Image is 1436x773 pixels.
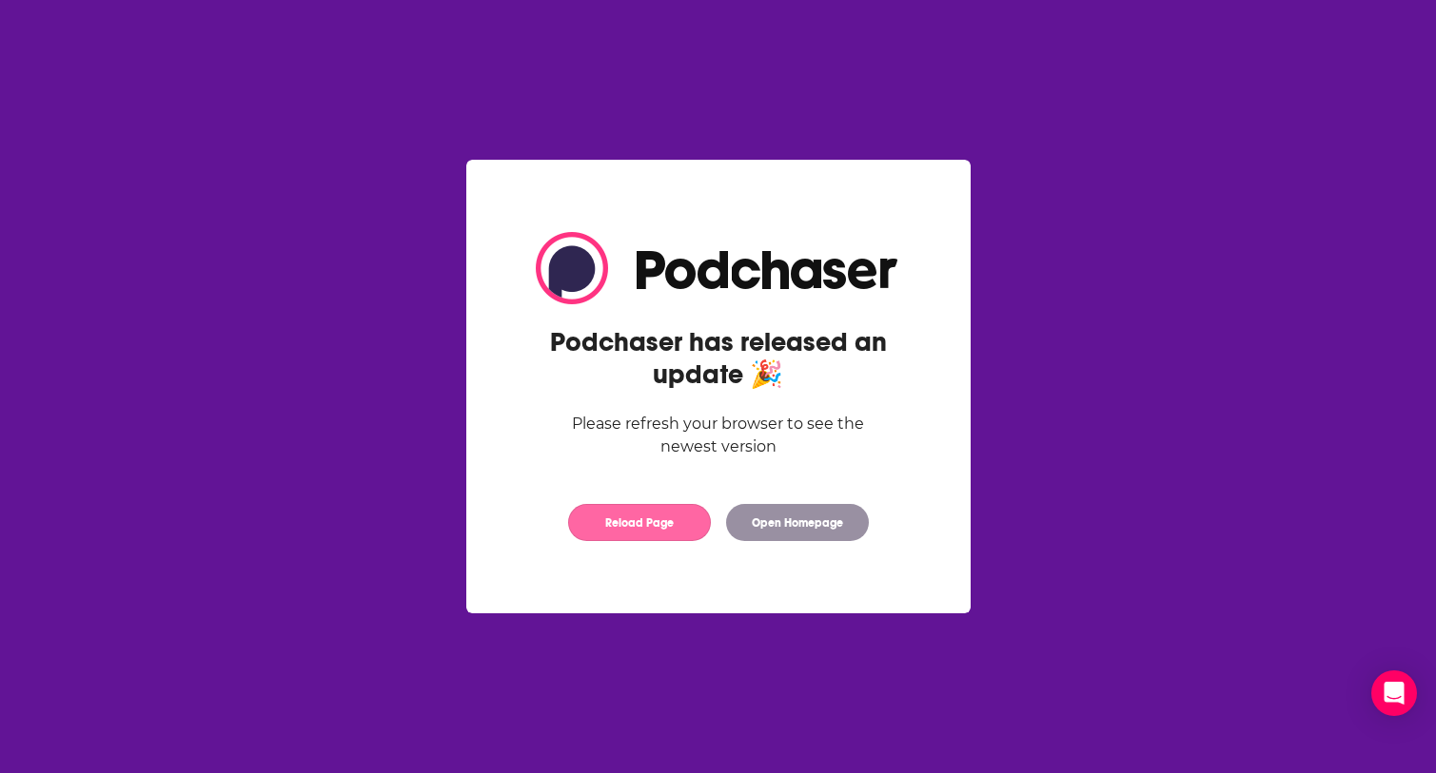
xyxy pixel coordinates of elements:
[536,326,901,391] h2: Podchaser has released an update 🎉
[568,504,711,541] button: Reload Page
[1371,670,1417,716] div: Open Intercom Messenger
[536,232,901,304] img: Logo
[726,504,869,541] button: Open Homepage
[536,413,901,458] div: Please refresh your browser to see the newest version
